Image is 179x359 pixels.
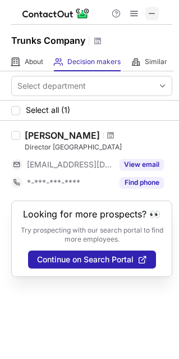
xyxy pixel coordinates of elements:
[11,34,85,47] h1: Trunks Company
[22,7,90,20] img: ContactOut v5.3.10
[145,57,167,66] span: Similar
[37,255,134,264] span: Continue on Search Portal
[120,159,164,170] button: Reveal Button
[23,209,160,219] header: Looking for more prospects? 👀
[25,142,172,152] div: Director [GEOGRAPHIC_DATA]
[27,160,113,170] span: [EMAIL_ADDRESS][DOMAIN_NAME]
[25,57,43,66] span: About
[26,106,70,115] span: Select all (1)
[67,57,121,66] span: Decision makers
[17,80,86,92] div: Select department
[25,130,100,141] div: [PERSON_NAME]
[28,251,156,269] button: Continue on Search Portal
[120,177,164,188] button: Reveal Button
[20,226,164,244] p: Try prospecting with our search portal to find more employees.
